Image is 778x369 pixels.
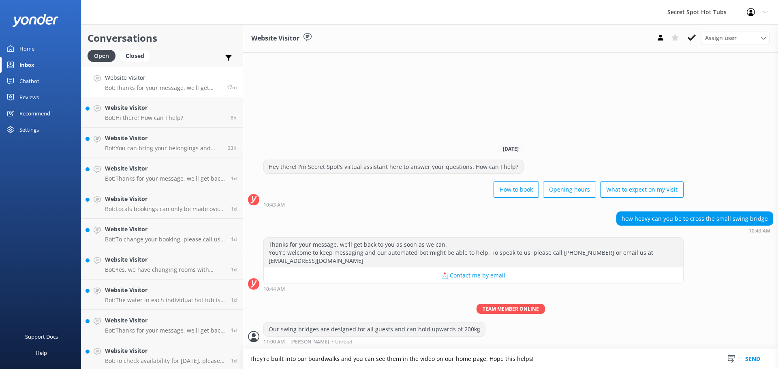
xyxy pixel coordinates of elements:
[120,50,150,62] div: Closed
[291,339,329,344] span: [PERSON_NAME]
[19,105,50,122] div: Recommend
[231,266,237,273] span: Aug 30 2025 06:02pm (UTC +12:00) Pacific/Auckland
[263,339,485,344] div: Sep 01 2025 11:00am (UTC +12:00) Pacific/Auckland
[19,89,39,105] div: Reviews
[264,322,485,336] div: Our swing bridges are designed for all guests and can hold upwards of 200kg
[36,345,47,361] div: Help
[81,249,243,279] a: Website VisitorBot:Yes, we have changing rooms with showers, hairdryers, and body wash available ...
[88,51,120,60] a: Open
[105,103,183,112] h4: Website Visitor
[264,267,683,284] button: 📩 Contact me by email
[105,316,225,325] h4: Website Visitor
[251,33,299,44] h3: Website Visitor
[12,14,59,27] img: yonder-white-logo.png
[81,279,243,310] a: Website VisitorBot:The water in each individual hot tub is continuously filtered and refreshed du...
[105,145,222,152] p: Bot: You can bring your belongings and use the free secure lockers located in the changing rooms....
[498,145,524,152] span: [DATE]
[25,328,58,345] div: Support Docs
[105,134,222,143] h4: Website Visitor
[81,128,243,158] a: Website VisitorBot:You can bring your belongings and use the free secure lockers located in the c...
[477,304,545,314] span: Team member online
[616,228,773,233] div: Sep 01 2025 10:43am (UTC +12:00) Pacific/Auckland
[737,349,768,369] button: Send
[228,145,237,151] span: Aug 31 2025 12:00pm (UTC +12:00) Pacific/Auckland
[105,73,220,82] h4: Website Visitor
[231,327,237,334] span: Aug 30 2025 05:11pm (UTC +12:00) Pacific/Auckland
[617,212,773,226] div: how heavy can you be to cross the small swing bridge
[231,175,237,182] span: Aug 31 2025 10:55am (UTC +12:00) Pacific/Auckland
[705,34,737,43] span: Assign user
[105,225,225,234] h4: Website Visitor
[231,296,237,303] span: Aug 30 2025 05:59pm (UTC +12:00) Pacific/Auckland
[19,41,34,57] div: Home
[332,339,352,344] span: • Unread
[88,30,237,46] h2: Conversations
[105,266,225,273] p: Bot: Yes, we have changing rooms with showers, hairdryers, and body wash available for guests to ...
[543,181,596,198] button: Opening hours
[19,122,39,138] div: Settings
[105,84,220,92] p: Bot: Thanks for your message, we'll get back to you as soon as we can. You're welcome to keep mes...
[120,51,154,60] a: Closed
[105,357,225,365] p: Bot: To check availability for [DATE], please visit our website at [URL][DOMAIN_NAME] and enter y...
[81,67,243,97] a: Website VisitorBot:Thanks for your message, we'll get back to you as soon as we can. You're welco...
[231,236,237,243] span: Aug 30 2025 11:21pm (UTC +12:00) Pacific/Auckland
[105,205,225,213] p: Bot: Locals bookings can only be made over the phone. Please call [PHONE_NUMBER] to learn more an...
[263,202,684,207] div: Sep 01 2025 10:43am (UTC +12:00) Pacific/Auckland
[81,310,243,340] a: Website VisitorBot:Thanks for your message, we'll get back to you as soon as we can. You're welco...
[19,73,39,89] div: Chatbot
[227,84,237,91] span: Sep 01 2025 10:43am (UTC +12:00) Pacific/Auckland
[88,50,115,62] div: Open
[105,164,225,173] h4: Website Visitor
[105,296,225,304] p: Bot: The water in each individual hot tub is continuously filtered and refreshed during your soak...
[701,32,770,45] div: Assign User
[264,160,523,174] div: Hey there! I'm Secret Spot's virtual assistant here to answer your questions. How can I help?
[231,205,237,212] span: Aug 31 2025 07:02am (UTC +12:00) Pacific/Auckland
[263,339,285,344] strong: 11:00 AM
[231,357,237,364] span: Aug 30 2025 03:14pm (UTC +12:00) Pacific/Auckland
[81,158,243,188] a: Website VisitorBot:Thanks for your message, we'll get back to you as soon as we can. You're welco...
[263,286,684,292] div: Sep 01 2025 10:44am (UTC +12:00) Pacific/Auckland
[105,346,225,355] h4: Website Visitor
[105,255,225,264] h4: Website Visitor
[105,327,225,334] p: Bot: Thanks for your message, we'll get back to you as soon as we can. You're welcome to keep mes...
[749,228,770,233] strong: 10:43 AM
[19,57,34,73] div: Inbox
[105,114,183,122] p: Bot: Hi there! How can I help?
[81,188,243,219] a: Website VisitorBot:Locals bookings can only be made over the phone. Please call [PHONE_NUMBER] to...
[263,287,285,292] strong: 10:44 AM
[105,194,225,203] h4: Website Visitor
[105,286,225,294] h4: Website Visitor
[600,181,684,198] button: What to expect on my visit
[81,97,243,128] a: Website VisitorBot:Hi there! How can I help?8h
[263,203,285,207] strong: 10:43 AM
[105,175,225,182] p: Bot: Thanks for your message, we'll get back to you as soon as we can. You're welcome to keep mes...
[264,238,683,267] div: Thanks for your message, we'll get back to you as soon as we can. You're welcome to keep messagin...
[243,349,778,369] textarea: They're built into our boardwalks and you can see them in the video on our home page. Hope this h...
[494,181,539,198] button: How to book
[81,219,243,249] a: Website VisitorBot:To change your booking, please call us on [PHONE_NUMBER] or email us at [EMAIL...
[231,114,237,121] span: Sep 01 2025 02:03am (UTC +12:00) Pacific/Auckland
[105,236,225,243] p: Bot: To change your booking, please call us on [PHONE_NUMBER] or email us at [EMAIL_ADDRESS][DOMA...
